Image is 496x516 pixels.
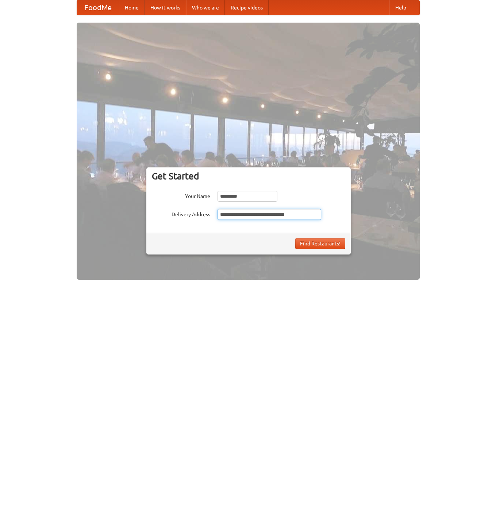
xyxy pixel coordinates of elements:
label: Your Name [152,191,210,200]
button: Find Restaurants! [295,238,345,249]
a: Who we are [186,0,225,15]
h3: Get Started [152,171,345,182]
a: How it works [145,0,186,15]
label: Delivery Address [152,209,210,218]
a: Recipe videos [225,0,269,15]
a: FoodMe [77,0,119,15]
a: Help [389,0,412,15]
a: Home [119,0,145,15]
